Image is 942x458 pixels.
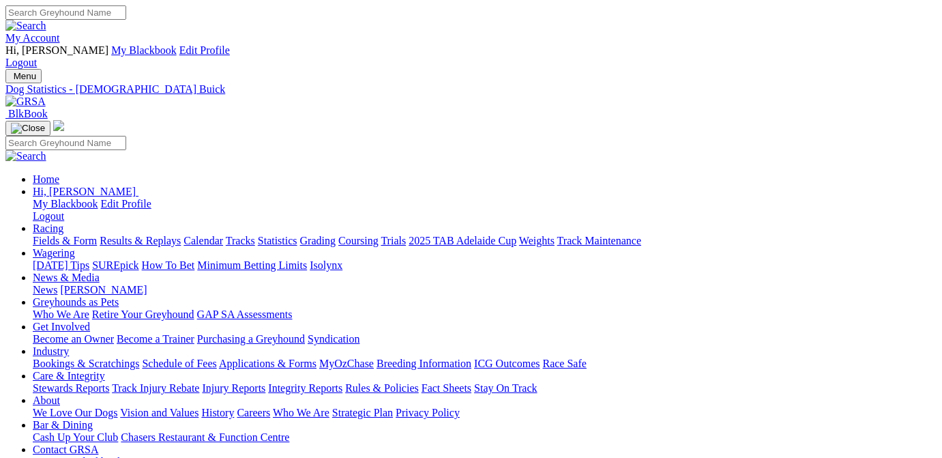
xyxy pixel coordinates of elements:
[33,431,937,444] div: Bar & Dining
[268,382,342,394] a: Integrity Reports
[92,259,138,271] a: SUREpick
[33,444,98,455] a: Contact GRSA
[197,259,307,271] a: Minimum Betting Limits
[33,309,89,320] a: Who We Are
[33,382,937,395] div: Care & Integrity
[33,186,138,197] a: Hi, [PERSON_NAME]
[5,44,108,56] span: Hi, [PERSON_NAME]
[100,235,181,246] a: Results & Replays
[33,223,63,234] a: Racing
[33,296,119,308] a: Greyhounds as Pets
[332,407,393,418] a: Strategic Plan
[5,108,48,119] a: BlkBook
[33,235,937,247] div: Racing
[33,173,59,185] a: Home
[33,259,89,271] a: [DATE] Tips
[5,20,46,32] img: Search
[33,235,97,246] a: Fields & Form
[142,358,216,369] a: Schedule of Fees
[33,284,937,296] div: News & Media
[381,235,406,246] a: Trials
[5,150,46,162] img: Search
[33,431,118,443] a: Cash Up Your Club
[33,333,937,345] div: Get Involved
[33,333,114,345] a: Become an Owner
[53,120,64,131] img: logo-grsa-white.png
[338,235,379,246] a: Coursing
[474,382,537,394] a: Stay On Track
[33,247,75,259] a: Wagering
[226,235,255,246] a: Tracks
[5,83,937,96] a: Dog Statistics - [DEMOGRAPHIC_DATA] Buick
[179,44,230,56] a: Edit Profile
[319,358,374,369] a: MyOzChase
[5,32,60,44] a: My Account
[33,198,98,210] a: My Blackbook
[11,123,45,134] img: Close
[219,358,317,369] a: Applications & Forms
[121,431,289,443] a: Chasers Restaurant & Function Centre
[101,198,151,210] a: Edit Profile
[33,309,937,321] div: Greyhounds as Pets
[557,235,641,246] a: Track Maintenance
[345,382,419,394] a: Rules & Policies
[33,382,109,394] a: Stewards Reports
[197,309,293,320] a: GAP SA Assessments
[237,407,270,418] a: Careers
[5,121,50,136] button: Toggle navigation
[5,96,46,108] img: GRSA
[273,407,329,418] a: Who We Are
[202,382,265,394] a: Injury Reports
[474,358,540,369] a: ICG Outcomes
[33,395,60,406] a: About
[120,407,198,418] a: Vision and Values
[33,272,100,283] a: News & Media
[92,309,194,320] a: Retire Your Greyhound
[60,284,147,296] a: [PERSON_NAME]
[33,419,93,431] a: Bar & Dining
[8,108,48,119] span: BlkBook
[300,235,336,246] a: Grading
[33,284,57,296] a: News
[142,259,195,271] a: How To Bet
[5,136,126,150] input: Search
[14,71,36,81] span: Menu
[33,210,64,222] a: Logout
[310,259,342,271] a: Isolynx
[396,407,460,418] a: Privacy Policy
[33,321,90,332] a: Get Involved
[33,259,937,272] div: Wagering
[377,358,471,369] a: Breeding Information
[542,358,586,369] a: Race Safe
[33,198,937,223] div: Hi, [PERSON_NAME]
[33,370,105,382] a: Care & Integrity
[112,382,199,394] a: Track Injury Rebate
[409,235,516,246] a: 2025 TAB Adelaide Cup
[33,358,937,370] div: Industry
[33,407,117,418] a: We Love Our Dogs
[519,235,555,246] a: Weights
[183,235,223,246] a: Calendar
[33,407,937,419] div: About
[33,345,69,357] a: Industry
[308,333,359,345] a: Syndication
[5,57,37,68] a: Logout
[201,407,234,418] a: History
[5,5,126,20] input: Search
[197,333,305,345] a: Purchasing a Greyhound
[111,44,177,56] a: My Blackbook
[5,69,42,83] button: Toggle navigation
[117,333,194,345] a: Become a Trainer
[33,186,136,197] span: Hi, [PERSON_NAME]
[422,382,471,394] a: Fact Sheets
[33,358,139,369] a: Bookings & Scratchings
[5,44,937,69] div: My Account
[258,235,297,246] a: Statistics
